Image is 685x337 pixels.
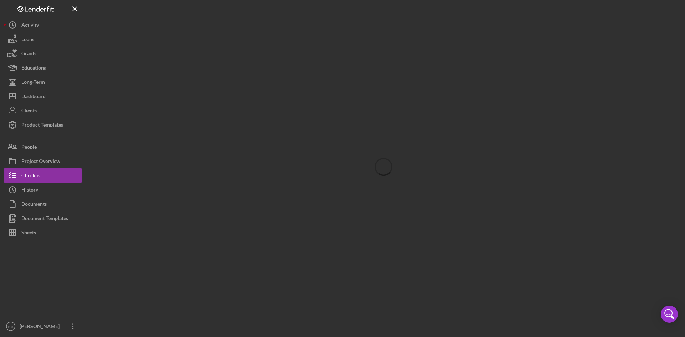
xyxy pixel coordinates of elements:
button: Loans [4,32,82,46]
div: Loans [21,32,34,48]
div: Activity [21,18,39,34]
button: Checklist [4,168,82,183]
div: Clients [21,103,37,119]
button: Sheets [4,225,82,240]
div: Grants [21,46,36,62]
div: Long-Term [21,75,45,91]
div: Checklist [21,168,42,184]
div: Project Overview [21,154,60,170]
div: Documents [21,197,47,213]
button: Educational [4,61,82,75]
div: Sheets [21,225,36,241]
button: Project Overview [4,154,82,168]
button: Grants [4,46,82,61]
div: Educational [21,61,48,77]
div: Product Templates [21,118,63,134]
div: Dashboard [21,89,46,105]
button: History [4,183,82,197]
div: Open Intercom Messenger [661,306,678,323]
button: Document Templates [4,211,82,225]
button: Activity [4,18,82,32]
button: Documents [4,197,82,211]
text: KM [8,325,13,328]
button: KM[PERSON_NAME] [4,319,82,333]
button: Product Templates [4,118,82,132]
button: Clients [4,103,82,118]
div: History [21,183,38,199]
button: Dashboard [4,89,82,103]
button: People [4,140,82,154]
div: People [21,140,37,156]
div: [PERSON_NAME] [18,319,64,335]
div: Document Templates [21,211,68,227]
button: Long-Term [4,75,82,89]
